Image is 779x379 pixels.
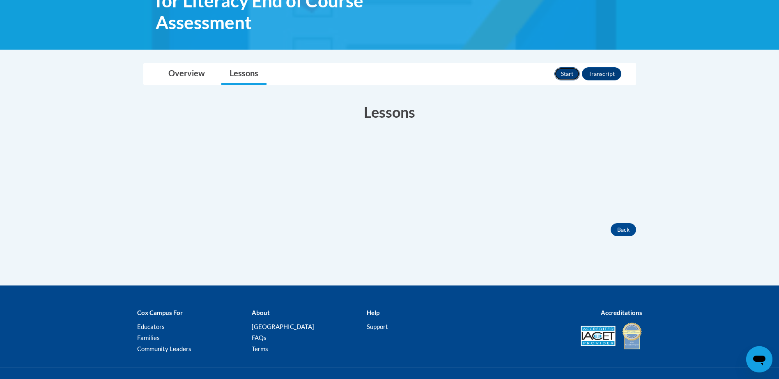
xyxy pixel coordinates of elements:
button: Back [611,223,636,236]
h3: Lessons [143,102,636,122]
b: Help [367,309,379,316]
button: Transcript [582,67,621,80]
button: Start [554,67,580,80]
iframe: Button to launch messaging window [746,346,772,372]
a: FAQs [252,334,267,341]
a: Community Leaders [137,345,191,352]
b: Cox Campus For [137,309,183,316]
img: IDA® Accredited [622,322,642,350]
a: Educators [137,323,165,330]
a: Families [137,334,160,341]
a: [GEOGRAPHIC_DATA] [252,323,314,330]
a: Support [367,323,388,330]
img: Accredited IACET® Provider [581,326,616,346]
a: Overview [160,63,213,85]
b: About [252,309,270,316]
b: Accreditations [601,309,642,316]
a: Lessons [221,63,267,85]
a: Terms [252,345,268,352]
